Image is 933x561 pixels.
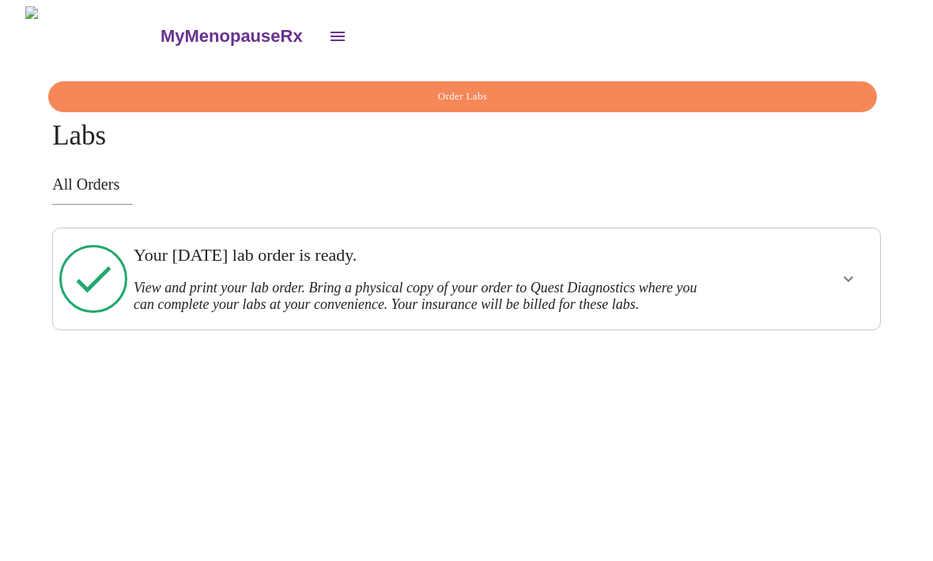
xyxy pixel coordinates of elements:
[134,280,719,313] h3: View and print your lab order. Bring a physical copy of your order to Quest Diagnostics where you...
[161,26,303,47] h3: MyMenopauseRx
[52,81,881,152] h4: Labs
[52,175,881,194] h3: All Orders
[134,245,719,265] h3: Your [DATE] lab order is ready.
[158,9,318,64] a: MyMenopauseRx
[66,88,859,106] span: Order Labs
[25,6,158,66] img: MyMenopauseRx Logo
[319,17,357,55] button: open drawer
[48,81,877,112] button: Order Labs
[829,260,867,298] button: show more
